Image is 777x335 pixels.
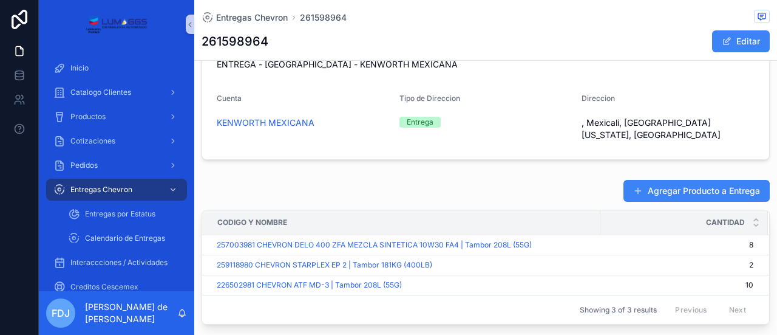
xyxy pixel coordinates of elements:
a: Entregas Chevron [202,12,288,24]
a: 226502981 CHEVRON ATF MD-3 | Tambor 208L (55G) [217,280,402,290]
a: 226502981 CHEVRON ATF MD-3 | Tambor 208L (55G) [217,280,593,290]
a: 259118980 CHEVRON STARPLEX EP 2 | Tambor 181KG (400LB) [217,260,593,270]
span: Cantidad [706,218,745,227]
span: Interaccciones / Actividades [70,258,168,268]
a: KENWORTH MEXICANA [217,117,314,129]
button: Editar [712,30,770,52]
span: Creditos Cescemex [70,282,138,292]
a: 2 [601,260,753,270]
div: Entrega [407,117,433,128]
a: 10 [601,280,753,290]
a: 261598964 [300,12,347,24]
a: Calendario de Entregas [61,227,187,249]
a: Cotizaciones [46,130,187,152]
a: Productos [46,106,187,128]
span: Catalogo Clientes [70,88,131,97]
span: Direccion [582,94,615,103]
span: Entregas por Estatus [85,209,155,219]
p: [PERSON_NAME] de [PERSON_NAME] [85,301,177,325]
button: Agregar Producto a Entrega [623,180,770,202]
span: Inicio [70,63,89,73]
span: Cuenta [217,94,242,103]
a: Entregas por Estatus [61,203,187,225]
a: 257003981 CHEVRON DELO 400 ZFA MEZCLA SINTETICA 10W30 FA4 | Tambor 208L (55G) [217,240,593,250]
a: Creditos Cescemex [46,276,187,298]
a: Pedidos [46,154,187,176]
a: 257003981 CHEVRON DELO 400 ZFA MEZCLA SINTETICA 10W30 FA4 | Tambor 208L (55G) [217,240,532,250]
span: ENTREGA - [GEOGRAPHIC_DATA] - KENWORTH MEXICANA [217,58,755,71]
span: FdJ [52,306,70,320]
a: Inicio [46,57,187,79]
a: Entregas Chevron [46,179,187,201]
span: , Mexicali, [GEOGRAPHIC_DATA][US_STATE], [GEOGRAPHIC_DATA] [582,117,755,141]
span: Showing 3 of 3 results [580,305,657,315]
span: Codigo y Nombre [217,218,287,227]
a: 8 [601,240,753,250]
span: Pedidos [70,161,98,170]
a: Catalogo Clientes [46,81,187,103]
span: Entregas Chevron [216,12,288,24]
span: Productos [70,112,106,122]
img: App logo [86,15,147,34]
div: scrollable content [39,49,194,291]
a: Interaccciones / Actividades [46,252,187,274]
span: Calendario de Entregas [85,233,165,243]
a: 259118980 CHEVRON STARPLEX EP 2 | Tambor 181KG (400LB) [217,260,432,270]
span: Tipo de Direccion [399,94,460,103]
h1: 261598964 [202,33,268,50]
span: Cotizaciones [70,136,115,146]
span: Entregas Chevron [70,185,132,195]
